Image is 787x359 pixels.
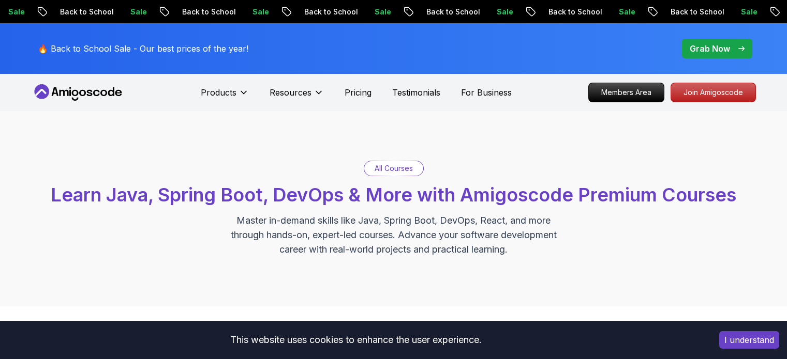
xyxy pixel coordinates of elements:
p: 🔥 Back to School Sale - Our best prices of the year! [38,42,248,55]
p: Sale [122,7,155,17]
p: Back to School [52,7,122,17]
p: Grab Now [690,42,730,55]
p: Back to School [540,7,611,17]
p: All Courses [375,163,413,174]
p: Products [201,86,236,99]
span: Learn Java, Spring Boot, DevOps & More with Amigoscode Premium Courses [51,183,736,206]
p: Sale [488,7,522,17]
p: Master in-demand skills like Java, Spring Boot, DevOps, React, and more through hands-on, expert-... [220,213,568,257]
p: Members Area [589,83,664,102]
a: Testimonials [392,86,440,99]
p: Back to School [418,7,488,17]
a: Pricing [345,86,372,99]
p: Back to School [174,7,244,17]
button: Accept cookies [719,331,779,349]
p: Back to School [662,7,733,17]
a: Join Amigoscode [671,83,756,102]
p: Join Amigoscode [671,83,755,102]
button: Resources [270,86,324,107]
a: For Business [461,86,512,99]
a: Members Area [588,83,664,102]
p: Back to School [296,7,366,17]
div: This website uses cookies to enhance the user experience. [8,329,704,351]
p: Sale [611,7,644,17]
button: Products [201,86,249,107]
p: Sale [733,7,766,17]
p: Sale [366,7,399,17]
p: Sale [244,7,277,17]
p: Resources [270,86,311,99]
